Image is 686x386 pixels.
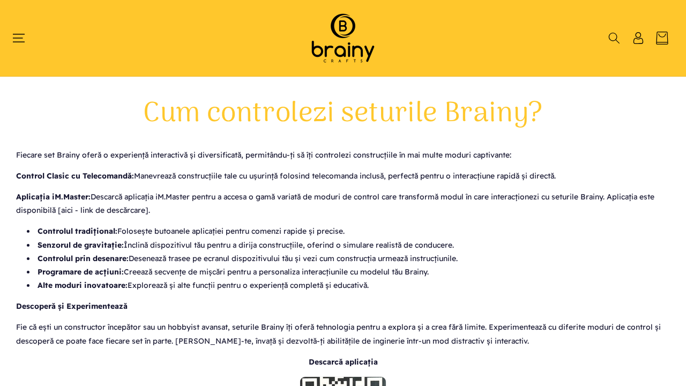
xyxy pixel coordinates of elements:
li: Folosește butoanele aplicației pentru comenzi rapide și precise. [27,225,670,238]
img: Brainy Crafts [297,11,389,65]
p: Descarcă aplicația iM.Master pentru a accesa o gamă variată de moduri de control care transformă ... [16,190,670,217]
li: Desenează trasee pe ecranul dispozitivului tău și vezi cum construcția urmează instrucțiunile. [27,252,670,265]
strong: Alte moduri inovatoare: [38,280,128,290]
p: Manevrează construcțiile tale cu ușurință folosind telecomanda inclusă, perfectă pentru o interac... [16,169,670,183]
strong: Control Clasic cu Telecomandă: [16,171,134,181]
p: Fiecare set Brainy oferă o experiență interactivă și diversificată, permitându-ți să îți controle... [16,149,670,162]
strong: Descoperă și Experimentează [16,301,128,311]
strong: Descarcă aplicația [309,357,378,367]
strong: Aplicația iM.Master: [16,192,91,202]
strong: Controlul tradițional: [38,226,117,236]
p: Fie că ești un constructor începător sau un hobbyist avansat, seturile Brainy îți oferă tehnologi... [16,321,670,347]
strong: Programare de acțiuni: [38,267,124,277]
li: Explorează și alte funcții pentru o experiență completă și educativă. [27,279,670,292]
strong: Senzorul de gravitație: [38,240,124,250]
h1: Cum controlezi seturile Brainy? [16,96,670,132]
strong: Controlul prin desenare: [38,254,129,263]
summary: Meniu [17,32,31,44]
summary: Căutați [607,32,621,44]
li: Creează secvențe de mișcări pentru a personaliza interacțiunile cu modelul tău Brainy. [27,265,670,279]
li: Înclină dispozitivul tău pentru a dirija construcțiile, oferind o simulare realistă de conducere. [27,239,670,252]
